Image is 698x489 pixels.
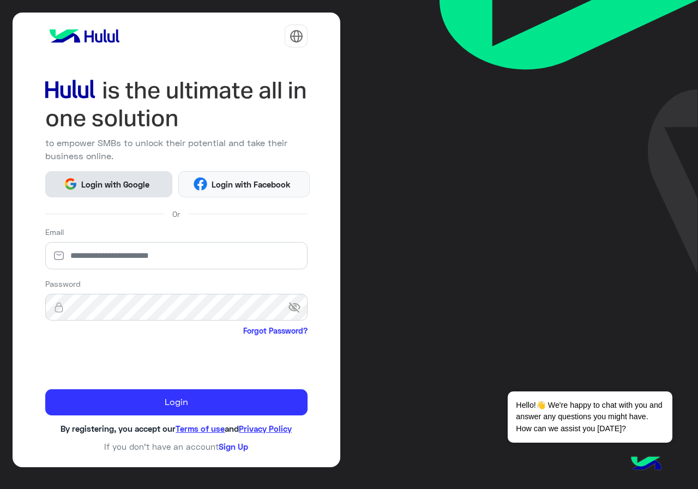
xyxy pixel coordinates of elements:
[45,171,172,197] button: Login with Google
[627,445,665,484] img: hulul-logo.png
[207,178,294,191] span: Login with Facebook
[64,177,77,191] img: Google
[61,424,176,433] span: By registering, you accept our
[194,177,207,191] img: Facebook
[45,76,308,132] img: hululLoginTitle_EN.svg
[45,226,64,238] label: Email
[178,171,310,197] button: Login with Facebook
[508,391,672,443] span: Hello!👋 We're happy to chat with you and answer any questions you might have. How can we assist y...
[77,178,154,191] span: Login with Google
[288,298,308,317] span: visibility_off
[45,339,211,381] iframe: reCAPTCHA
[45,302,73,313] img: lock
[45,389,308,415] button: Login
[176,424,225,433] a: Terms of use
[219,442,248,451] a: Sign Up
[239,424,292,433] a: Privacy Policy
[290,29,303,43] img: tab
[45,278,81,289] label: Password
[45,442,308,451] h6: If you don’t have an account
[243,325,308,336] a: Forgot Password?
[45,250,73,261] img: email
[172,208,180,220] span: Or
[225,424,239,433] span: and
[45,25,124,47] img: logo
[45,136,308,163] p: to empower SMBs to unlock their potential and take their business online.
